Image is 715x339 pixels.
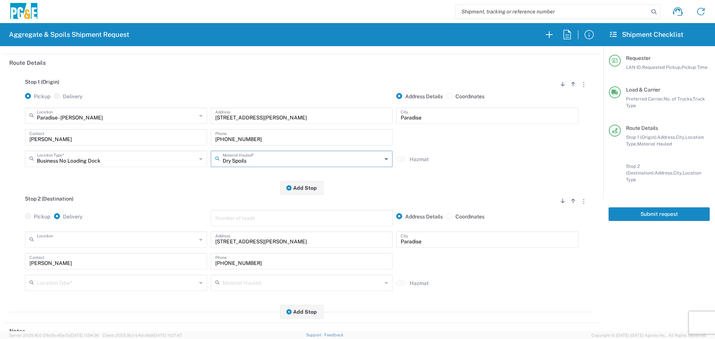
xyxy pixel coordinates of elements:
[626,125,658,131] span: Route Details
[664,96,693,102] span: No. of Trucks,
[655,170,673,176] span: Address,
[102,333,182,338] span: Client: 2025.16.0-b4dc8a9
[610,30,683,39] h2: Shipment Checklist
[9,30,129,39] h2: Aggregate & Spoils Shipment Request
[681,64,708,70] span: Pickup Time
[396,213,443,220] label: Address Details
[626,96,664,102] span: Preferred Carrier,
[673,170,683,176] span: City,
[280,181,323,195] button: Add Stop
[9,59,46,67] h2: Route Details
[657,134,676,140] span: Address,
[9,3,39,20] img: pge
[626,134,657,140] span: Stop 1 (Origin):
[456,4,649,19] input: Shipment, tracking or reference number
[25,196,73,202] span: Stop 2 (Destination)
[626,87,660,93] span: Load & Carrier
[626,55,651,61] span: Requester
[153,333,182,338] span: [DATE] 11:37:47
[396,93,443,100] label: Address Details
[447,213,484,220] label: Coordinates
[447,93,484,100] label: Coordinates
[410,280,429,287] label: Hazmat
[9,327,25,335] h2: Notes
[280,305,323,319] button: Add Stop
[626,64,642,70] span: LAN ID,
[70,333,99,338] span: [DATE] 11:54:36
[324,333,343,337] a: Feedback
[306,333,325,337] a: Support
[642,64,681,70] span: Requested Pickup,
[25,79,59,85] span: Stop 1 (Origin)
[637,141,672,147] span: Material Hauled
[591,332,706,339] span: Copyright © [DATE]-[DATE] Agistix Inc., All Rights Reserved
[608,207,710,221] button: Submit request
[410,156,429,163] label: Hazmat
[626,163,655,176] span: Stop 2 (Destination):
[9,333,99,338] span: Server: 2025.16.0-21b0bc45e7b
[676,134,685,140] span: City,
